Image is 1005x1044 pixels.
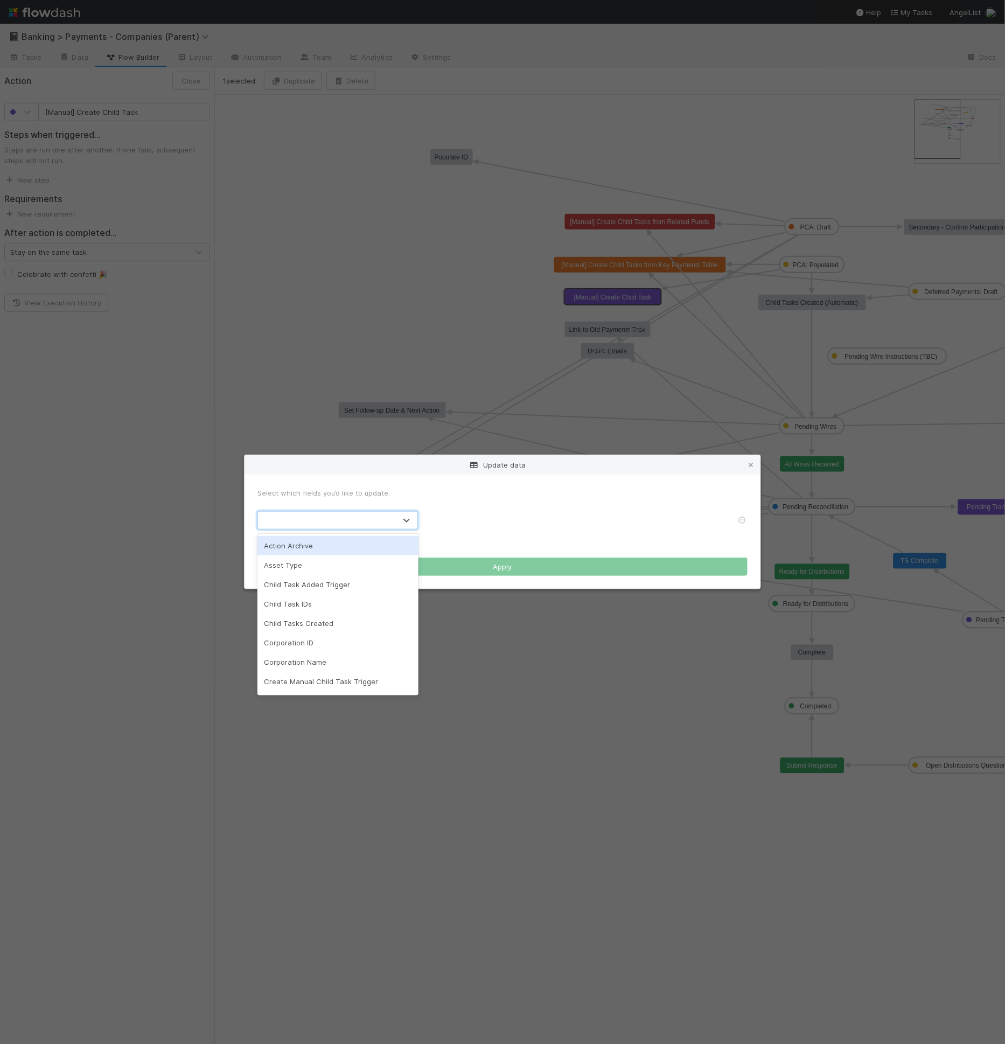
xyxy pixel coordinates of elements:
[257,575,418,594] div: Child Task Added Trigger
[257,633,418,652] div: Corporation ID
[257,558,748,576] button: Apply
[257,652,418,672] div: Corporation Name
[257,488,748,498] div: Select which fields you’d like to update.
[245,455,760,475] div: Update data
[257,536,418,555] div: Action Archive
[257,555,418,575] div: Asset Type
[257,614,418,633] div: Child Tasks Created
[257,594,418,614] div: Child Task IDs
[257,672,418,691] div: Create Manual Child Task Trigger
[257,691,418,711] div: Deferred Payment Task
